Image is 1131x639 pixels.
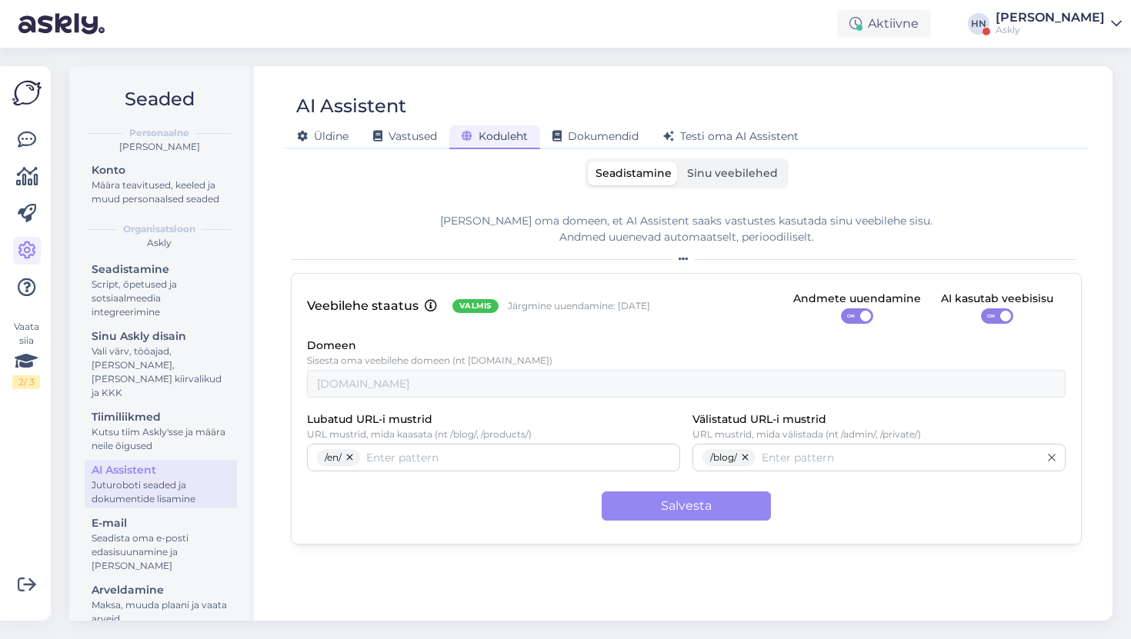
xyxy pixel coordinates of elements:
div: Vali värv, tööajad, [PERSON_NAME], [PERSON_NAME] kiirvalikud ja KKK [92,344,230,400]
div: Script, õpetused ja sotsiaalmeedia integreerimine [92,278,230,319]
a: E-mailSeadista oma e-posti edasisuunamine ja [PERSON_NAME] [85,513,237,575]
div: Seadista oma e-posti edasisuunamine ja [PERSON_NAME] [92,531,230,573]
label: Lubatud URL-i mustrid [307,411,432,428]
div: Vaata siia [12,320,40,389]
button: Salvesta [602,491,771,521]
div: HN [968,13,989,35]
a: [PERSON_NAME]Askly [996,12,1122,36]
div: Sinu Askly disain [92,328,230,344]
span: Üldine [297,129,349,143]
div: Arveldamine [92,582,230,598]
div: Aktiivne [837,10,931,38]
span: Dokumendid [552,129,639,143]
a: SeadistamineScript, õpetused ja sotsiaalmeedia integreerimine [85,259,237,321]
div: Maksa, muuda plaani ja vaata arveid [92,598,230,626]
div: 2 / 3 [12,375,40,389]
div: Juturoboti seaded ja dokumentide lisamine [92,478,230,506]
b: Personaalne [129,126,189,140]
div: Askly [996,24,1105,36]
input: example.com [307,370,1066,398]
p: URL mustrid, mida välistada (nt /admin/, /private/) [692,429,1066,440]
a: ArveldamineMaksa, muuda plaani ja vaata arveid [85,580,237,628]
p: Järgmine uuendamine: [DATE] [508,300,650,313]
a: AI AssistentJuturoboti seaded ja dokumentide lisamine [85,460,237,508]
span: /blog/ [710,449,737,466]
span: Testi oma AI Assistent [663,129,799,143]
p: Sisesta oma veebilehe domeen (nt [DOMAIN_NAME]) [307,355,1066,366]
span: /en/ [325,449,342,466]
div: E-mail [92,515,230,531]
p: URL mustrid, mida kaasata (nt /blog/, /products/) [307,429,680,440]
input: Enter pattern [366,449,670,466]
span: ON [842,309,860,323]
img: Askly Logo [12,78,42,108]
span: Valmis [459,300,492,312]
b: Organisatsioon [123,222,195,236]
div: [PERSON_NAME] [996,12,1105,24]
label: Domeen [307,338,356,354]
span: Koduleht [462,129,528,143]
div: [PERSON_NAME] [82,140,237,154]
div: Askly [82,236,237,250]
a: TiimiliikmedKutsu tiim Askly'sse ja määra neile õigused [85,407,237,455]
div: AI Assistent [92,462,230,478]
p: Veebilehe staatus [307,297,419,316]
label: Välistatud URL-i mustrid [692,411,826,428]
div: [PERSON_NAME] oma domeen, et AI Assistent saaks vastustes kasutada sinu veebilehe sisu. Andmed uu... [291,213,1082,245]
a: KontoMäära teavitused, keeled ja muud personaalsed seaded [85,160,237,208]
span: Seadistamine [596,166,672,180]
div: Kutsu tiim Askly'sse ja määra neile õigused [92,425,230,453]
span: Sinu veebilehed [687,166,778,180]
h2: Seaded [82,85,237,114]
div: Seadistamine [92,261,230,278]
input: Enter pattern [762,449,1039,466]
div: Andmete uuendamine [793,291,921,308]
div: AI Assistent [296,92,406,121]
div: Tiimiliikmed [92,409,230,425]
div: Konto [92,162,230,178]
span: ON [982,309,1000,323]
a: Sinu Askly disainVali värv, tööajad, [PERSON_NAME], [PERSON_NAME] kiirvalikud ja KKK [85,326,237,402]
div: Määra teavitused, keeled ja muud personaalsed seaded [92,178,230,206]
span: Vastused [373,129,437,143]
div: AI kasutab veebisisu [941,291,1053,308]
